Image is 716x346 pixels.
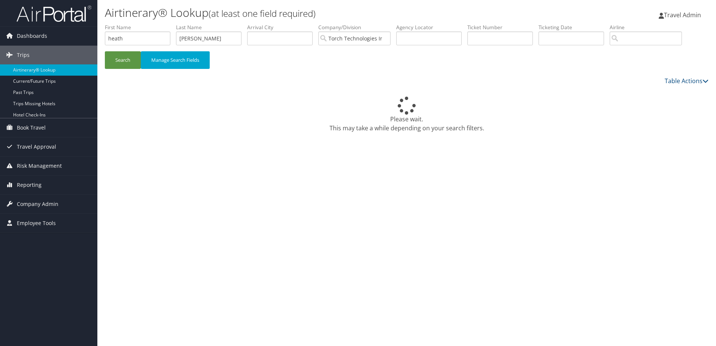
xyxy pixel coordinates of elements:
span: Reporting [17,176,42,194]
span: Trips [17,46,30,64]
span: Dashboards [17,27,47,45]
label: Ticket Number [467,24,538,31]
label: Airline [610,24,688,31]
label: Last Name [176,24,247,31]
div: Please wait. This may take a while depending on your search filters. [105,97,709,133]
a: Travel Admin [659,4,709,26]
label: Arrival City [247,24,318,31]
span: Employee Tools [17,214,56,233]
h1: Airtinerary® Lookup [105,5,507,21]
span: Company Admin [17,195,58,213]
span: Risk Management [17,157,62,175]
span: Travel Approval [17,137,56,156]
span: Travel Admin [664,11,701,19]
label: Agency Locator [396,24,467,31]
a: Table Actions [665,77,709,85]
button: Manage Search Fields [141,51,210,69]
label: First Name [105,24,176,31]
label: Ticketing Date [538,24,610,31]
label: Company/Division [318,24,396,31]
span: Book Travel [17,118,46,137]
img: airportal-logo.png [16,5,91,22]
small: (at least one field required) [209,7,316,19]
button: Search [105,51,141,69]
